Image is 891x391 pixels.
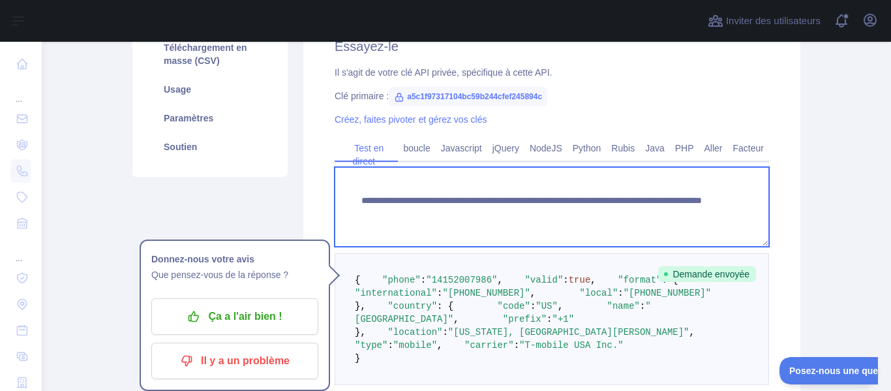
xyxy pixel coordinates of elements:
span: "international" [355,288,437,298]
span: true [569,275,591,285]
span: , [497,275,502,285]
span: "code" [497,301,530,311]
span: "country" [387,301,437,311]
span: : [547,314,552,324]
font: Java [645,143,665,153]
iframe: Basculer le support client [779,357,878,384]
a: Paramètres [148,104,272,133]
a: Soutien [148,133,272,161]
font: Essayez-le [335,39,399,54]
span: , [437,340,442,351]
font: ... [16,254,22,263]
font: Rubis [611,143,635,153]
span: "location" [387,327,442,337]
span: : [530,301,536,311]
span: : [618,288,623,298]
span: "[US_STATE], [GEOGRAPHIC_DATA][PERSON_NAME]" [448,327,689,337]
span: : [387,340,393,351]
font: Clé primaire : [335,91,389,101]
span: "14152007986" [426,275,497,285]
span: "prefix" [503,314,547,324]
font: Demande envoyée [672,269,749,279]
font: Javascript [441,143,482,153]
font: Facteur [733,143,764,153]
a: Téléchargement en masse (CSV) [148,33,272,75]
span: "carrier" [464,340,514,351]
font: boucle [403,143,430,153]
span: : [442,327,447,337]
span: , [558,301,563,311]
span: , [590,275,596,285]
span: : [514,340,519,351]
font: a5c1f97317104bc59b244cfef245894c [407,92,542,101]
font: Posez-nous une question [10,8,121,19]
span: "T-mobile USA Inc." [519,340,624,351]
span: : [640,301,645,311]
span: } [355,353,360,364]
span: "[PHONE_NUMBER]" [624,288,711,298]
span: : [563,275,568,285]
font: Test en direct [353,143,384,166]
font: Soutien [164,142,197,152]
span: "mobile" [393,340,437,351]
span: "+1" [552,314,574,324]
a: Usage [148,75,272,104]
span: }, [355,301,366,311]
a: Créez, faites pivoter et gérez vos clés [335,114,487,125]
span: { [355,275,360,285]
font: Aller [704,143,723,153]
font: jQuery [492,143,519,153]
font: Téléchargement en masse (CSV) [164,42,247,66]
span: , [453,314,459,324]
span: "[PHONE_NUMBER]" [442,288,530,298]
font: ... [16,95,22,104]
span: "format" [618,275,661,285]
span: "type" [355,340,387,351]
span: : { [437,301,453,311]
span: , [689,327,695,337]
span: , [530,288,536,298]
font: Il s'agit de votre clé API privée, spécifique à cette API. [335,67,552,78]
span: : [421,275,426,285]
font: PHP [675,143,694,153]
span: : [437,288,442,298]
span: "valid" [524,275,563,285]
font: Python [573,143,601,153]
span: "name" [607,301,640,311]
font: Paramètres [164,113,213,123]
span: "local" [579,288,618,298]
font: NodeJS [530,143,562,153]
span: }, [355,327,366,337]
font: Usage [164,84,191,95]
button: Inviter des utilisateurs [705,10,823,31]
font: Inviter des utilisateurs [726,15,821,26]
span: "phone" [382,275,421,285]
span: "US" [536,301,558,311]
